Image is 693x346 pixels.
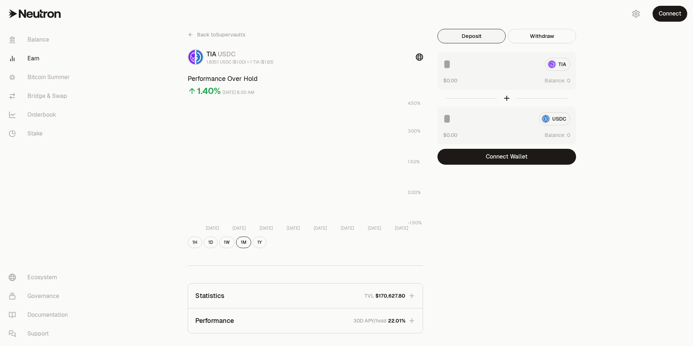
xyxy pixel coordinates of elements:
[3,87,78,105] a: Bridge & Swap
[408,100,420,106] tspan: 4.50%
[443,77,457,84] button: $0.00
[236,237,251,248] button: 1M
[195,316,234,326] p: Performance
[508,29,576,43] button: Withdraw
[437,149,576,165] button: Connect Wallet
[232,225,246,231] tspan: [DATE]
[443,131,457,139] button: $0.00
[3,105,78,124] a: Orderbook
[545,77,566,84] span: Balance:
[218,50,236,58] span: USDC
[653,6,687,22] button: Connect
[3,287,78,306] a: Governance
[314,225,327,231] tspan: [DATE]
[3,268,78,287] a: Ecosystem
[188,284,423,308] button: StatisticsTVL$170,627.80
[368,225,381,231] tspan: [DATE]
[196,50,203,64] img: USDC Logo
[188,308,423,333] button: Performance30D APY/hold22.01%
[206,59,273,65] div: 1.8351 USDC ($1.00) = 1 TIA ($1.83)
[3,124,78,143] a: Stake
[395,225,408,231] tspan: [DATE]
[3,324,78,343] a: Support
[197,31,245,38] span: Back to Supervaults
[408,220,422,226] tspan: -1.50%
[206,49,273,59] div: TIA
[204,237,218,248] button: 1D
[545,131,566,139] span: Balance:
[287,225,300,231] tspan: [DATE]
[188,74,423,84] h3: Performance Over Hold
[197,85,221,97] div: 1.40%
[222,88,254,97] div: [DATE] 8:00 AM
[408,128,420,134] tspan: 3.00%
[3,306,78,324] a: Documentation
[253,237,266,248] button: 1Y
[188,29,245,40] a: Back toSupervaults
[388,317,405,324] span: 22.01%
[3,30,78,49] a: Balance
[206,225,219,231] tspan: [DATE]
[188,237,202,248] button: 1H
[188,50,195,64] img: TIA Logo
[437,29,506,43] button: Deposit
[353,317,387,324] p: 30D APY/hold
[375,292,405,299] span: $170,627.80
[408,190,421,195] tspan: 0.00%
[365,292,374,299] p: TVL
[408,159,420,165] tspan: 1.50%
[3,68,78,87] a: Bitcoin Summer
[3,49,78,68] a: Earn
[260,225,273,231] tspan: [DATE]
[195,291,225,301] p: Statistics
[219,237,235,248] button: 1W
[341,225,354,231] tspan: [DATE]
